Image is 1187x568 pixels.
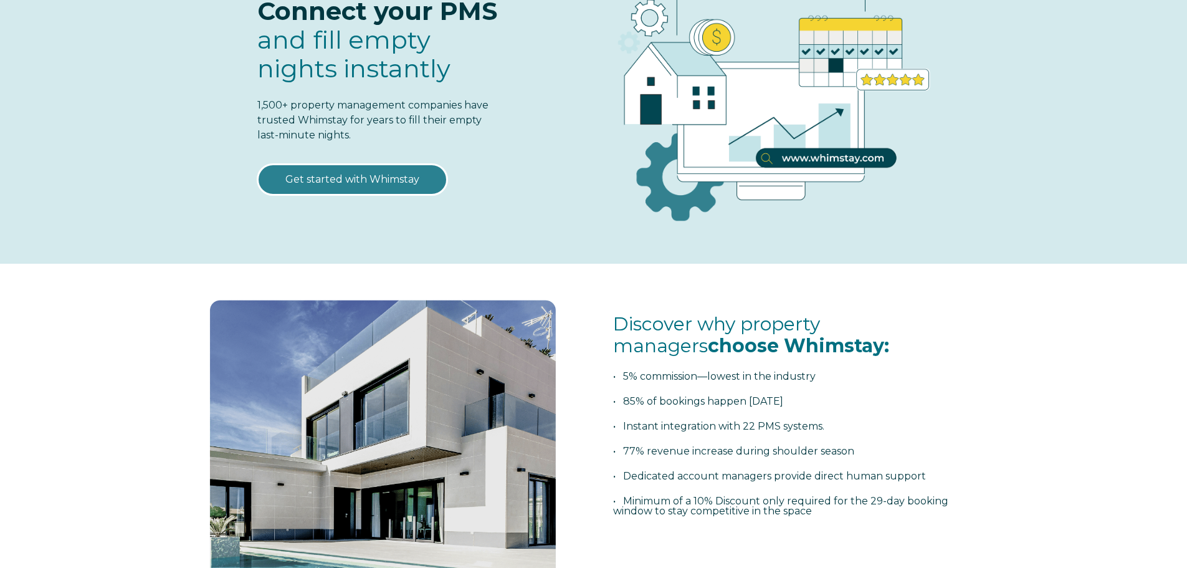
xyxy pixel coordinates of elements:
[257,24,450,84] span: fill empty nights instantly
[613,370,816,382] span: • 5% commission—lowest in the industry
[613,420,824,432] span: • Instant integration with 22 PMS systems.
[257,164,447,195] a: Get started with Whimstay
[613,445,854,457] span: • 77% revenue increase during shoulder season
[613,312,889,357] span: Discover why property managers
[708,334,889,357] span: choose Whimstay:
[257,24,450,84] span: and
[257,99,489,141] span: 1,500+ property management companies have trusted Whimstay for years to fill their empty last-min...
[613,470,926,482] span: • Dedicated account managers provide direct human support
[613,395,783,407] span: • 85% of bookings happen [DATE]
[613,495,948,517] span: • Minimum of a 10% Discount only required for the 29-day booking window to stay competitive in th...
